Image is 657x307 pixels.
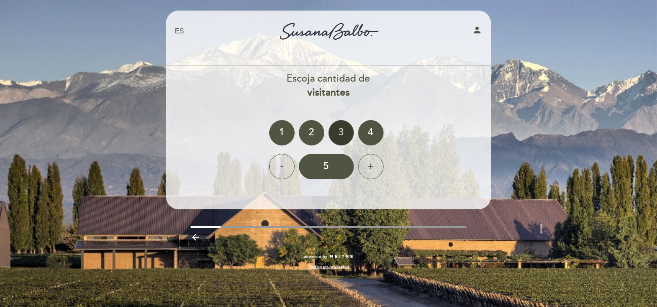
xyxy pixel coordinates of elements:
i: person [472,25,482,35]
span: powered by [304,254,327,260]
a: powered by [304,254,353,260]
div: 2 [299,120,324,145]
a: Turismo [PERSON_NAME] Wines [276,20,381,43]
div: Escoja cantidad de [166,72,491,100]
img: MEITRE [329,255,353,259]
i: arrow_backward [190,232,201,242]
a: Política de privacidad [308,264,349,270]
div: 5 [299,154,354,179]
div: 3 [328,120,354,145]
div: 1 [269,120,295,145]
b: visitantes [307,87,350,99]
div: + [358,154,384,179]
div: - [269,154,295,179]
button: person [472,25,482,38]
div: 4 [358,120,384,145]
